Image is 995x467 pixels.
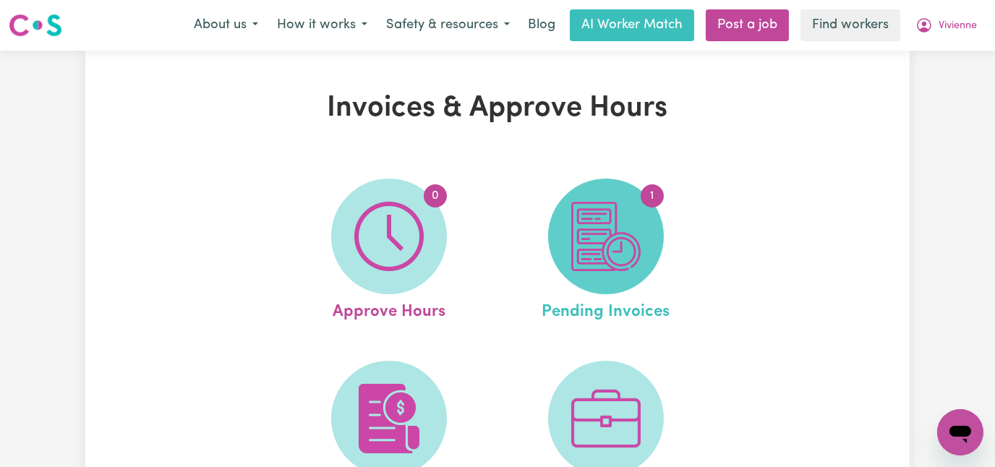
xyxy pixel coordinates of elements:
[939,18,977,34] span: Vivienne
[9,9,62,42] a: Careseekers logo
[706,9,789,41] a: Post a job
[800,9,900,41] a: Find workers
[377,10,519,40] button: Safety & resources
[937,409,983,455] iframe: Button to launch messaging window
[231,91,764,126] h1: Invoices & Approve Hours
[268,10,377,40] button: How it works
[285,179,493,325] a: Approve Hours
[333,294,445,325] span: Approve Hours
[519,9,564,41] a: Blog
[184,10,268,40] button: About us
[542,294,670,325] span: Pending Invoices
[906,10,986,40] button: My Account
[570,9,694,41] a: AI Worker Match
[9,12,62,38] img: Careseekers logo
[502,179,710,325] a: Pending Invoices
[424,184,447,207] span: 0
[641,184,664,207] span: 1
